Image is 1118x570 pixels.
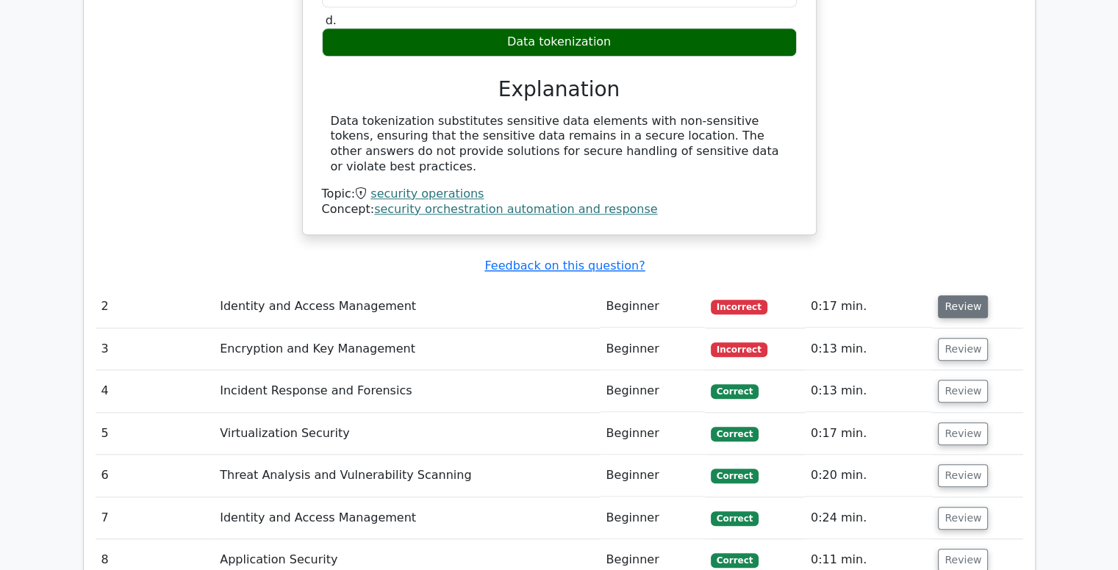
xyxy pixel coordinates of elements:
[214,286,600,328] td: Identity and Access Management
[600,497,704,539] td: Beginner
[938,295,988,318] button: Review
[96,497,215,539] td: 7
[805,497,933,539] td: 0:24 min.
[711,553,759,568] span: Correct
[326,13,337,27] span: d.
[600,455,704,497] td: Beginner
[322,202,797,217] div: Concept:
[214,455,600,497] td: Threat Analysis and Vulnerability Scanning
[805,455,933,497] td: 0:20 min.
[805,328,933,370] td: 0:13 min.
[96,413,215,455] td: 5
[374,202,657,216] a: security orchestration automation and response
[711,384,759,399] span: Correct
[938,507,988,530] button: Review
[938,464,988,487] button: Review
[600,328,704,370] td: Beginner
[214,413,600,455] td: Virtualization Security
[938,422,988,445] button: Review
[805,286,933,328] td: 0:17 min.
[214,370,600,412] td: Incident Response and Forensics
[600,286,704,328] td: Beginner
[711,427,759,441] span: Correct
[711,469,759,483] span: Correct
[331,77,788,102] h3: Explanation
[600,370,704,412] td: Beginner
[322,187,797,202] div: Topic:
[214,328,600,370] td: Encryption and Key Management
[331,114,788,175] div: Data tokenization substitutes sensitive data elements with non-sensitive tokens, ensuring that th...
[600,413,704,455] td: Beginner
[96,286,215,328] td: 2
[938,380,988,403] button: Review
[805,370,933,412] td: 0:13 min.
[711,511,759,526] span: Correct
[805,413,933,455] td: 0:17 min.
[370,187,484,201] a: security operations
[96,455,215,497] td: 6
[214,497,600,539] td: Identity and Access Management
[96,370,215,412] td: 4
[484,259,645,273] a: Feedback on this question?
[938,338,988,361] button: Review
[322,28,797,57] div: Data tokenization
[96,328,215,370] td: 3
[711,300,767,314] span: Incorrect
[711,342,767,357] span: Incorrect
